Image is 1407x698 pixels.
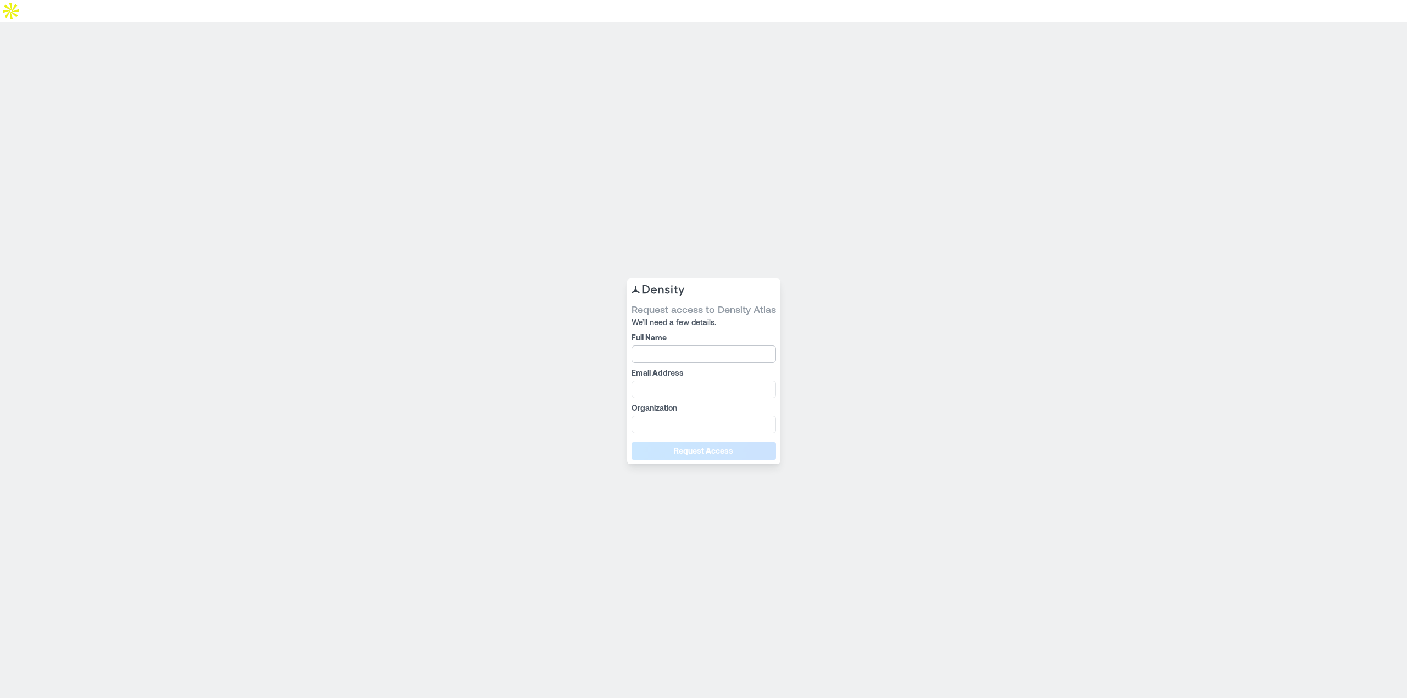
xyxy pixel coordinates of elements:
button: Request Access [632,442,776,460]
span: Request access to Density Atlas [632,303,776,316]
span: Request Access [674,445,733,456]
label: Email Address [632,367,774,378]
label: Full Name [632,332,774,343]
label: Organization [632,403,774,414]
span: We’ll need a few details. [632,317,776,328]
